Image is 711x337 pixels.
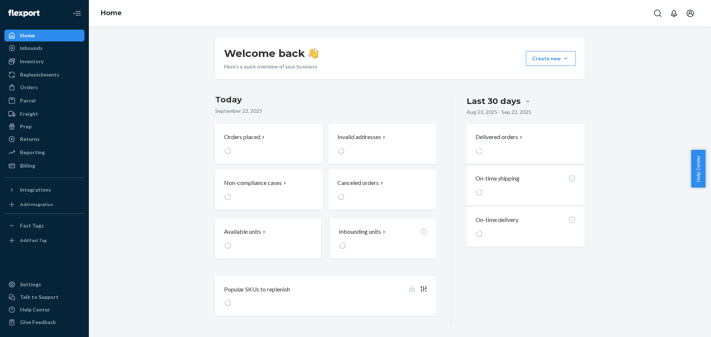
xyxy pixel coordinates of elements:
[4,81,84,93] a: Orders
[20,123,31,130] div: Prep
[20,186,51,193] div: Integrations
[4,304,84,316] a: Help Center
[224,63,318,70] p: Here’s a quick overview of your business
[650,6,665,21] button: Open Search Box
[20,97,36,104] div: Parcel
[20,222,44,229] div: Fast Tags
[4,108,84,120] a: Freight
[20,110,38,118] div: Freight
[667,6,681,21] button: Open notifications
[337,133,381,141] p: Invalid addresses
[328,124,436,164] button: Invalid addresses
[20,306,50,313] div: Help Center
[475,174,520,183] p: On-time shipping
[4,55,84,67] a: Inventory
[337,179,379,187] p: Canceled orders
[8,10,40,17] img: Flexport logo
[4,30,84,41] a: Home
[467,95,521,107] div: Last 30 days
[328,170,436,210] button: Canceled orders
[526,51,576,66] button: Create new
[4,133,84,145] a: Returns
[224,228,261,236] p: Available units
[215,107,436,115] p: September 22, 2025
[4,95,84,107] a: Parcel
[20,281,41,288] div: Settings
[224,133,260,141] p: Orders placed
[224,285,290,294] p: Popular SKUs to replenish
[4,279,84,290] a: Settings
[4,220,84,232] button: Fast Tags
[691,150,705,188] button: Help Center
[224,179,282,187] p: Non-compliance cases
[4,235,84,246] a: Add Fast Tag
[20,84,38,91] div: Orders
[475,216,518,224] p: On-time delivery
[20,293,59,301] div: Talk to Support
[20,135,40,143] div: Returns
[20,319,56,326] div: Give Feedback
[224,47,318,60] h1: Welcome back
[20,32,35,39] div: Home
[20,162,35,169] div: Billing
[4,42,84,54] a: Inbounds
[4,199,84,210] a: Add Integration
[20,201,53,208] div: Add Integration
[95,3,128,24] ol: breadcrumbs
[330,219,436,259] button: Inbounding units
[4,69,84,81] a: Replenishments
[308,48,318,58] img: hand-wave emoji
[101,9,122,17] a: Home
[70,6,84,21] button: Close Navigation
[215,124,323,164] button: Orders placed
[215,170,323,210] button: Non-compliance cases
[683,6,698,21] button: Open account menu
[20,44,43,52] div: Inbounds
[20,58,44,65] div: Inventory
[475,133,524,141] button: Delivered orders
[339,228,381,236] p: Inbounding units
[20,237,47,243] div: Add Fast Tag
[4,121,84,132] a: Prep
[20,149,45,156] div: Reporting
[4,184,84,196] button: Integrations
[215,94,436,106] h3: Today
[4,316,84,328] button: Give Feedback
[4,160,84,172] a: Billing
[20,71,59,78] div: Replenishments
[4,146,84,158] a: Reporting
[4,291,84,303] button: Talk to Support
[215,219,321,259] button: Available units
[467,108,531,116] p: Aug 23, 2025 - Sep 22, 2025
